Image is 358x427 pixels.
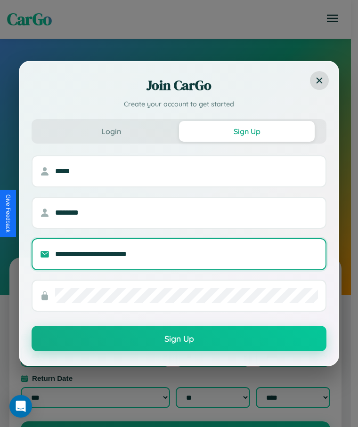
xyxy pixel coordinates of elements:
p: Create your account to get started [32,99,326,110]
div: Open Intercom Messenger [9,395,32,418]
button: Sign Up [32,326,326,351]
button: Sign Up [179,121,315,142]
button: Login [43,121,179,142]
h2: Join CarGo [32,76,326,95]
div: Give Feedback [5,194,11,233]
